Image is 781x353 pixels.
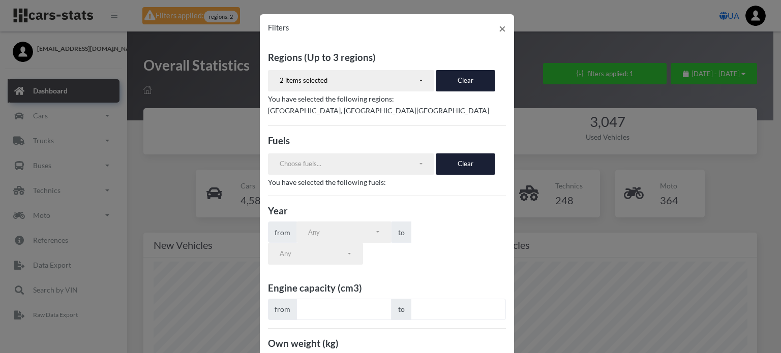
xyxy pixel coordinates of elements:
button: Clear [436,153,495,175]
span: Filters [268,23,289,32]
b: Year [268,205,288,216]
span: to [392,299,411,320]
span: to [392,221,411,243]
b: Own weight (kg) [268,338,339,349]
div: Any [308,228,375,238]
button: 2 items selected [268,70,435,91]
span: × [499,21,506,36]
span: from [268,299,297,320]
div: 2 items selected [280,76,418,86]
span: You have selected the following fuels: [268,178,386,186]
div: Choose fuels... [280,159,418,169]
div: Any [280,249,346,259]
button: Any [268,243,363,264]
button: Choose fuels... [268,153,435,175]
span: You have selected the following regions: [268,94,394,103]
button: Close [491,14,514,43]
b: Regions (Up to 3 regions) [268,52,376,63]
p: [GEOGRAPHIC_DATA], [GEOGRAPHIC_DATA][GEOGRAPHIC_DATA] [268,104,506,117]
button: Clear [436,70,495,91]
button: Any [296,221,392,243]
b: Fuels [268,135,290,146]
b: Engine capacity (cm3) [268,282,362,294]
span: from [268,221,297,243]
